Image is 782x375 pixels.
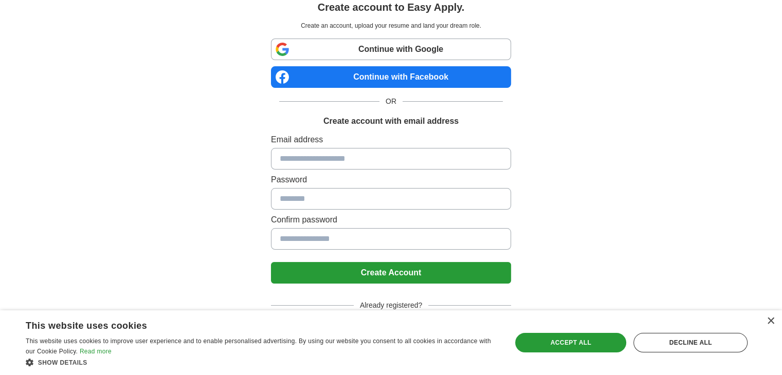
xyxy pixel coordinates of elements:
div: Decline all [633,333,748,352]
span: This website uses cookies to improve user experience and to enable personalised advertising. By u... [26,338,491,355]
h1: Create account with email address [323,115,459,127]
label: Password [271,174,511,186]
label: Email address [271,134,511,146]
a: Read more, opens a new window [80,348,112,355]
p: Create an account, upload your resume and land your dream role. [273,21,509,30]
div: Accept all [515,333,626,352]
a: Continue with Google [271,39,511,60]
div: This website uses cookies [26,316,471,332]
label: Confirm password [271,214,511,226]
div: Close [767,317,774,325]
span: Show details [38,359,87,366]
div: Show details [26,357,497,367]
a: Continue with Facebook [271,66,511,88]
span: OR [379,96,403,107]
span: Already registered? [354,300,428,311]
button: Create Account [271,262,511,284]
